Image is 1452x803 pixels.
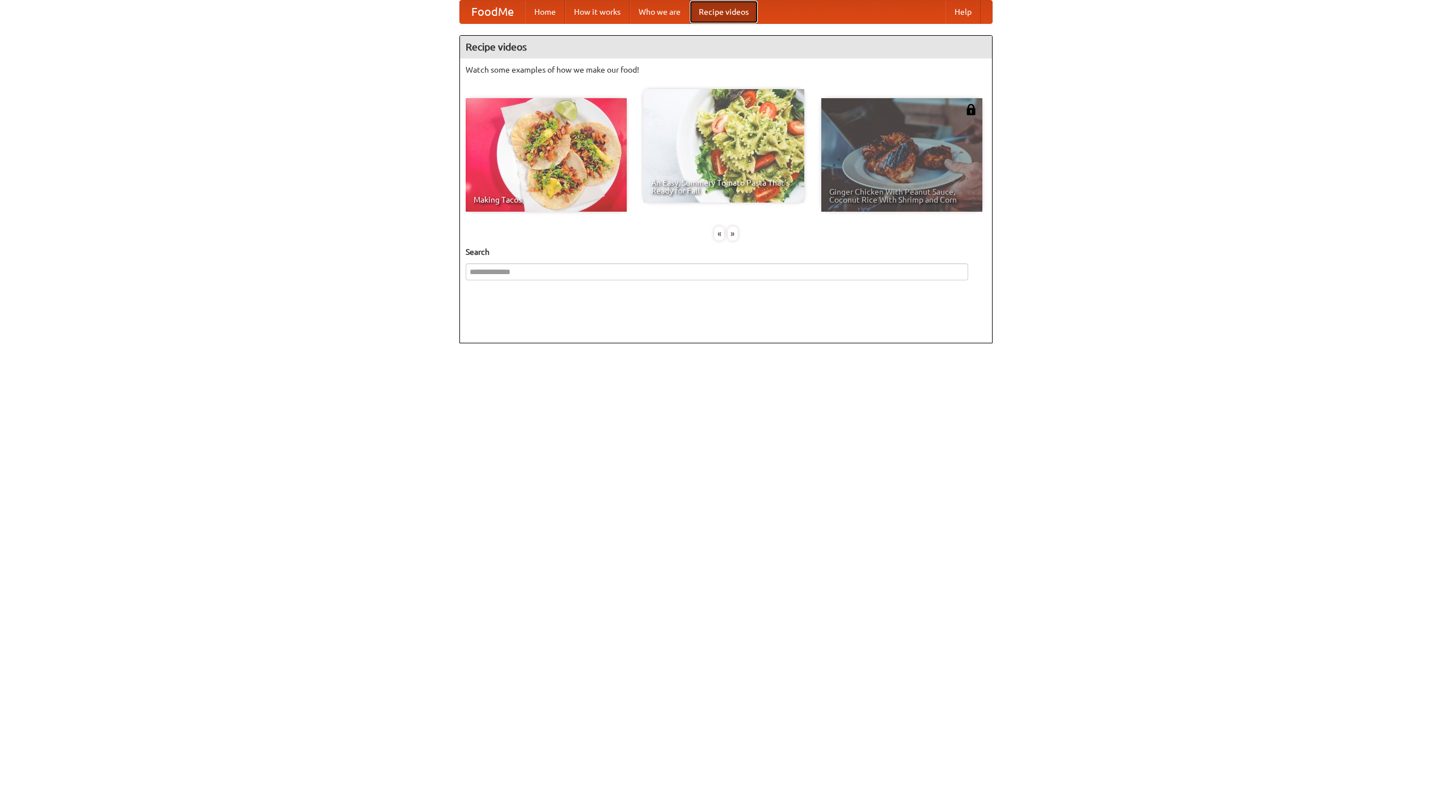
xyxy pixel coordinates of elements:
h4: Recipe videos [460,36,992,58]
a: FoodMe [460,1,525,23]
p: Watch some examples of how we make our food! [466,64,986,75]
a: How it works [565,1,630,23]
div: » [728,226,738,241]
h5: Search [466,246,986,258]
a: Help [946,1,981,23]
a: Making Tacos [466,98,627,212]
img: 483408.png [965,104,977,115]
a: Who we are [630,1,690,23]
a: An Easy, Summery Tomato Pasta That's Ready for Fall [643,89,804,203]
a: Home [525,1,565,23]
div: « [714,226,724,241]
span: An Easy, Summery Tomato Pasta That's Ready for Fall [651,179,796,195]
span: Making Tacos [474,196,619,204]
a: Recipe videos [690,1,758,23]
